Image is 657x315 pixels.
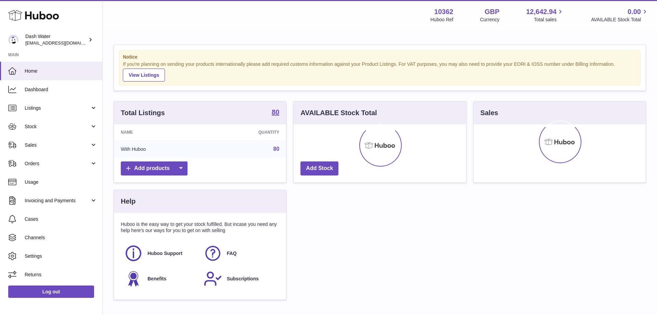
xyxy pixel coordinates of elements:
th: Name [114,124,205,140]
a: Add Stock [300,161,338,175]
a: 12,642.94 Total sales [526,7,564,23]
span: Benefits [147,276,166,282]
p: Huboo is the easy way to get your stock fulfilled. But incase you need any help here's our ways f... [121,221,279,234]
div: Currency [480,16,500,23]
span: Home [25,68,97,74]
span: FAQ [227,250,237,257]
span: Settings [25,253,97,259]
div: Huboo Ref [430,16,453,23]
a: Log out [8,286,94,298]
span: Total sales [534,16,564,23]
h3: Help [121,197,136,206]
h3: Sales [480,108,498,118]
h3: AVAILABLE Stock Total [300,108,377,118]
a: View Listings [123,69,165,82]
span: Usage [25,179,97,185]
strong: 80 [272,109,279,116]
span: 12,642.94 [526,7,556,16]
div: Dash Water [25,33,87,46]
img: orders@dash-water.com [8,35,18,45]
td: With Huboo [114,140,205,158]
a: Huboo Support [124,244,197,263]
h3: Total Listings [121,108,165,118]
span: Listings [25,105,90,111]
span: Returns [25,271,97,278]
a: 80 [273,146,280,152]
a: 0.00 AVAILABLE Stock Total [591,7,649,23]
th: Quantity [205,124,286,140]
div: If you're planning on sending your products internationally please add required customs informati... [123,61,637,82]
span: [EMAIL_ADDRESS][DOMAIN_NAME] [25,40,101,46]
strong: 10362 [434,7,453,16]
span: Stock [25,123,90,130]
span: AVAILABLE Stock Total [591,16,649,23]
strong: GBP [485,7,499,16]
a: 80 [272,109,279,117]
span: Cases [25,216,97,222]
a: Add products [121,161,188,175]
a: Benefits [124,269,197,288]
a: FAQ [204,244,276,263]
span: Dashboard [25,86,97,93]
span: Subscriptions [227,276,259,282]
span: Sales [25,142,90,148]
a: Subscriptions [204,269,276,288]
span: Huboo Support [147,250,182,257]
span: Channels [25,234,97,241]
span: Orders [25,160,90,167]
span: 0.00 [628,7,641,16]
span: Invoicing and Payments [25,197,90,204]
strong: Notice [123,54,637,60]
